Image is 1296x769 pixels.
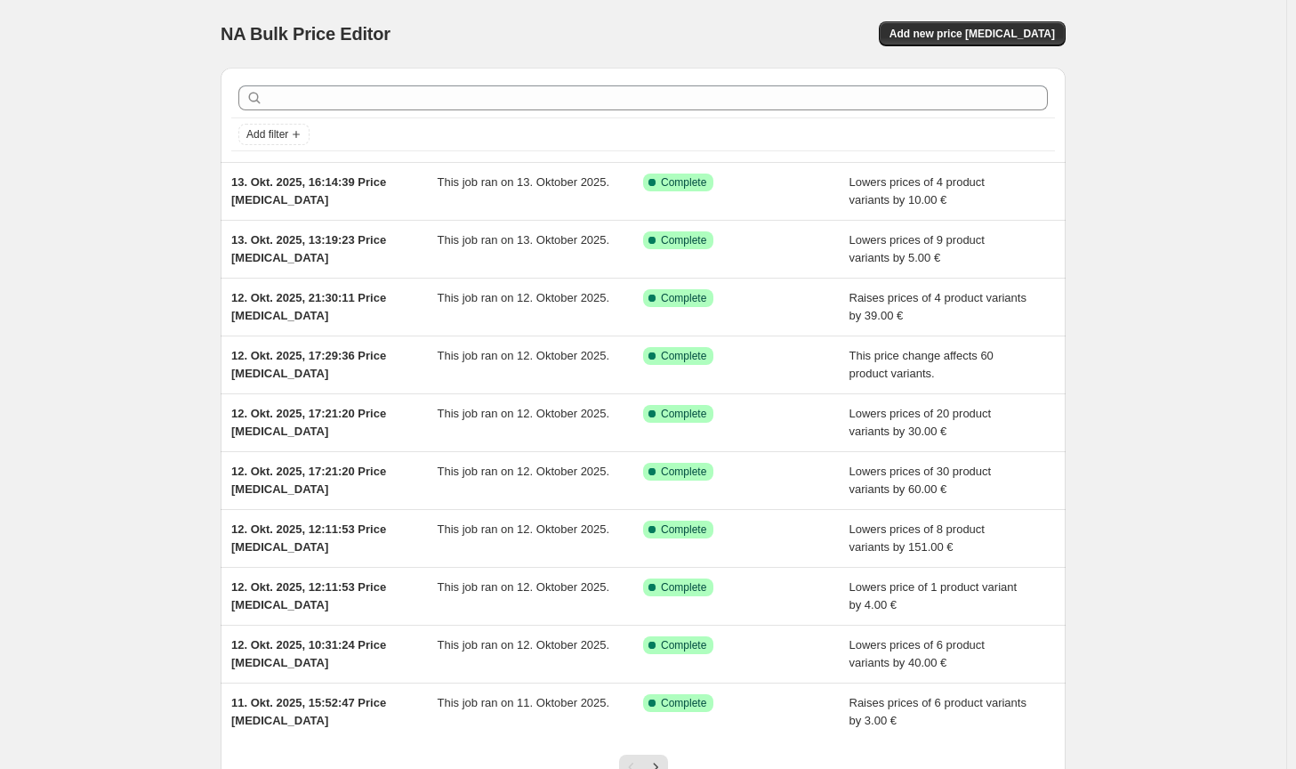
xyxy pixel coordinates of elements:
[438,407,610,420] span: This job ran on 12. Oktober 2025.
[231,233,386,264] span: 13. Okt. 2025, 13:19:23 Price [MEDICAL_DATA]
[661,233,706,247] span: Complete
[231,465,386,496] span: 12. Okt. 2025, 17:21:20 Price [MEDICAL_DATA]
[849,522,985,554] span: Lowers prices of 8 product variants by 151.00 €
[661,349,706,363] span: Complete
[661,580,706,595] span: Complete
[849,175,985,206] span: Lowers prices of 4 product variants by 10.00 €
[231,349,386,380] span: 12. Okt. 2025, 17:29:36 Price [MEDICAL_DATA]
[849,638,985,669] span: Lowers prices of 6 product variants by 40.00 €
[849,696,1026,727] span: Raises prices of 6 product variants by 3.00 €
[661,522,706,537] span: Complete
[231,638,386,669] span: 12. Okt. 2025, 10:31:24 Price [MEDICAL_DATA]
[231,580,386,611] span: 12. Okt. 2025, 12:11:53 Price [MEDICAL_DATA]
[438,580,610,594] span: This job ran on 12. Oktober 2025.
[849,233,985,264] span: Lowers prices of 9 product variants by 5.00 €
[661,638,706,652] span: Complete
[221,24,390,44] span: NA Bulk Price Editor
[231,407,386,438] span: 12. Okt. 2025, 17:21:20 Price [MEDICAL_DATA]
[438,349,610,362] span: This job ran on 12. Oktober 2025.
[438,465,610,478] span: This job ran on 12. Oktober 2025.
[231,175,386,206] span: 13. Okt. 2025, 16:14:39 Price [MEDICAL_DATA]
[231,696,386,727] span: 11. Okt. 2025, 15:52:47 Price [MEDICAL_DATA]
[889,27,1055,41] span: Add new price [MEDICAL_DATA]
[231,522,386,554] span: 12. Okt. 2025, 12:11:53 Price [MEDICAL_DATA]
[238,124,310,145] button: Add filter
[849,465,992,496] span: Lowers prices of 30 product variants by 60.00 €
[661,175,706,190] span: Complete
[438,291,610,304] span: This job ran on 12. Oktober 2025.
[246,127,288,142] span: Add filter
[438,522,610,536] span: This job ran on 12. Oktober 2025.
[879,21,1066,46] button: Add new price [MEDICAL_DATA]
[661,407,706,421] span: Complete
[849,349,994,380] span: This price change affects 60 product variants.
[661,465,706,479] span: Complete
[438,233,610,247] span: This job ran on 13. Oktober 2025.
[849,407,992,438] span: Lowers prices of 20 product variants by 30.00 €
[438,638,610,652] span: This job ran on 12. Oktober 2025.
[849,580,1018,611] span: Lowers price of 1 product variant by 4.00 €
[661,696,706,710] span: Complete
[231,291,386,322] span: 12. Okt. 2025, 21:30:11 Price [MEDICAL_DATA]
[438,175,610,189] span: This job ran on 13. Oktober 2025.
[661,291,706,305] span: Complete
[438,696,610,709] span: This job ran on 11. Oktober 2025.
[849,291,1026,322] span: Raises prices of 4 product variants by 39.00 €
